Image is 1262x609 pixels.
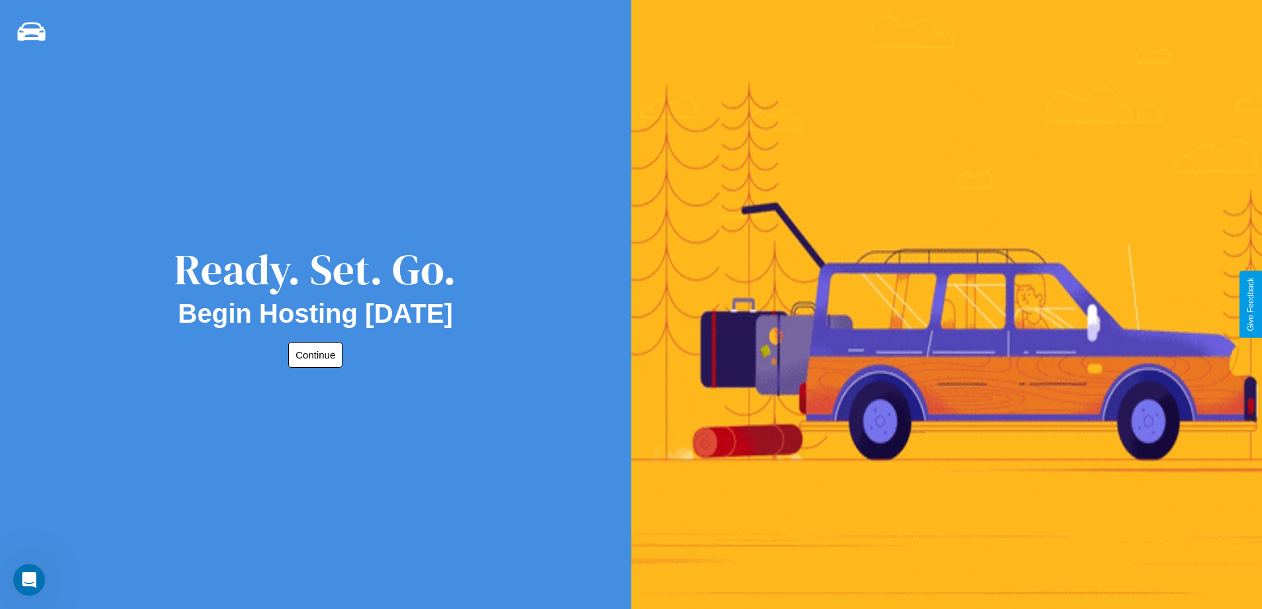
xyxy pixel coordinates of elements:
h2: Begin Hosting [DATE] [178,299,453,329]
button: Continue [288,342,342,368]
iframe: Intercom live chat [13,564,45,596]
div: Give Feedback [1246,278,1255,331]
div: Ready. Set. Go. [174,240,456,299]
